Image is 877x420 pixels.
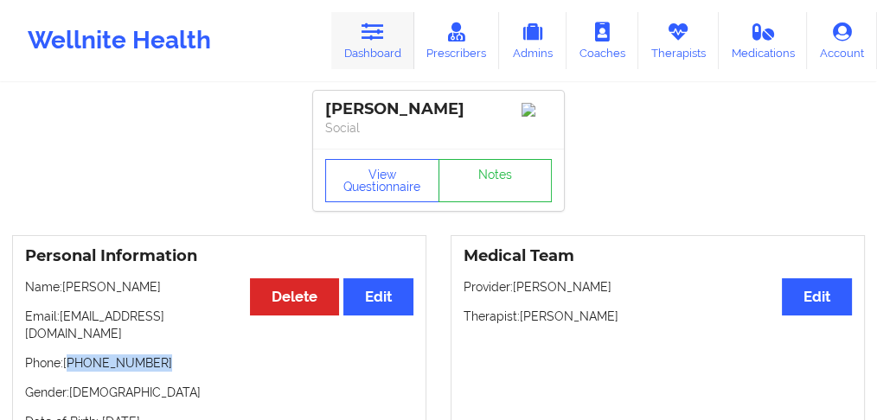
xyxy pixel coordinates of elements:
[325,99,552,119] div: [PERSON_NAME]
[567,12,638,69] a: Coaches
[331,12,414,69] a: Dashboard
[343,278,413,315] button: Edit
[438,159,553,202] a: Notes
[782,278,852,315] button: Edit
[414,12,500,69] a: Prescribers
[25,384,413,401] p: Gender: [DEMOGRAPHIC_DATA]
[499,12,567,69] a: Admins
[325,119,552,137] p: Social
[638,12,719,69] a: Therapists
[522,103,552,117] img: Image%2Fplaceholer-image.png
[464,246,852,266] h3: Medical Team
[250,278,339,315] button: Delete
[719,12,808,69] a: Medications
[325,159,439,202] button: View Questionnaire
[464,278,852,296] p: Provider: [PERSON_NAME]
[25,354,413,372] p: Phone: [PHONE_NUMBER]
[25,308,413,342] p: Email: [EMAIL_ADDRESS][DOMAIN_NAME]
[464,308,852,325] p: Therapist: [PERSON_NAME]
[807,12,877,69] a: Account
[25,246,413,266] h3: Personal Information
[25,278,413,296] p: Name: [PERSON_NAME]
